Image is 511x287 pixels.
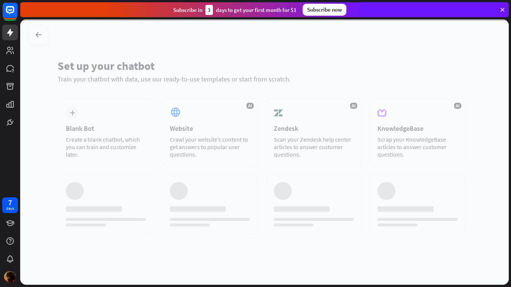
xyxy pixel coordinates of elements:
[8,199,12,206] div: 7
[205,5,213,15] div: 3
[6,206,14,211] div: days
[173,5,297,15] div: Subscribe in days to get your first month for $1
[303,4,346,16] div: Subscribe now
[2,197,18,213] a: 7 days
